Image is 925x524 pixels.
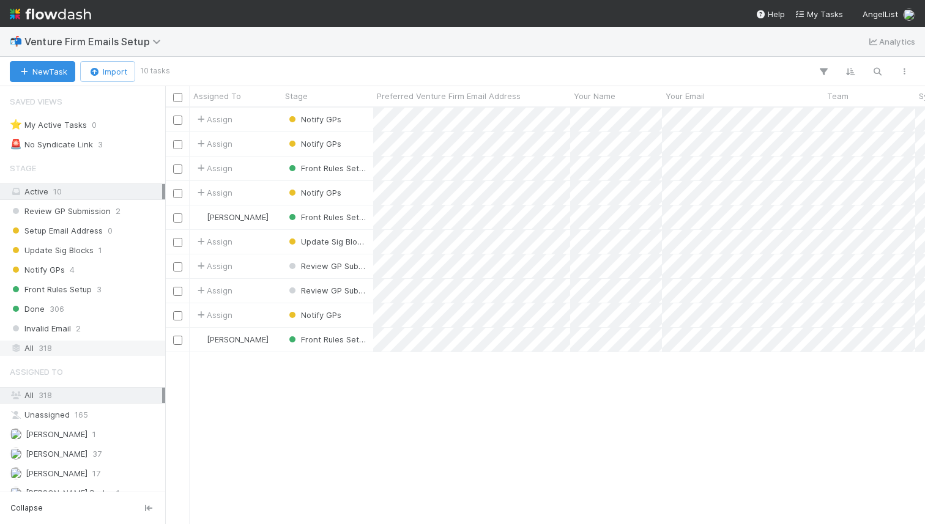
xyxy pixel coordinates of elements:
[98,243,102,258] span: 1
[285,90,308,102] span: Stage
[286,138,341,150] div: Notify GPs
[195,284,232,297] div: Assign
[10,139,22,149] span: 🚨
[286,186,341,199] div: Notify GPs
[286,139,341,149] span: Notify GPs
[10,407,162,423] div: Unassigned
[10,282,92,297] span: Front Rules Setup
[195,186,232,199] div: Assign
[75,407,88,423] span: 165
[195,162,232,174] div: Assign
[116,485,120,501] span: 1
[195,309,232,321] span: Assign
[39,341,52,356] span: 318
[286,162,367,174] div: Front Rules Setup
[286,163,368,173] span: Front Rules Setup
[92,446,102,462] span: 37
[286,188,341,197] span: Notify GPs
[173,213,182,223] input: Toggle Row Selected
[26,449,87,459] span: [PERSON_NAME]
[10,503,43,514] span: Collapse
[795,8,843,20] a: My Tasks
[98,137,103,152] span: 3
[10,184,162,199] div: Active
[795,9,843,19] span: My Tasks
[195,260,232,272] div: Assign
[26,468,87,478] span: [PERSON_NAME]
[92,466,100,481] span: 17
[10,388,162,403] div: All
[76,321,81,336] span: 2
[193,90,241,102] span: Assigned To
[195,212,205,222] img: avatar_f2899df2-d2b9-483b-a052-ca3b1db2e5e2.png
[286,114,341,124] span: Notify GPs
[286,286,387,295] span: Review GP Submission
[827,90,849,102] span: Team
[10,119,22,130] span: ⭐
[756,8,785,20] div: Help
[195,113,232,125] div: Assign
[195,235,232,248] div: Assign
[286,237,370,246] span: Update Sig Blocks
[173,336,182,345] input: Toggle Row Selected
[286,113,341,125] div: Notify GPs
[173,262,182,271] input: Toggle Row Selected
[574,90,615,102] span: Your Name
[26,429,87,439] span: [PERSON_NAME]
[10,4,91,24] img: logo-inverted-e16ddd16eac7371096b0.svg
[10,487,22,499] img: avatar_5f70d5aa-aee0-4934-b4c6-fe98e66e39e6.png
[173,93,182,102] input: Toggle All Rows Selected
[108,223,113,238] span: 0
[50,301,64,317] span: 306
[173,311,182,320] input: Toggle Row Selected
[10,89,62,114] span: Saved Views
[70,262,75,278] span: 4
[173,164,182,174] input: Toggle Row Selected
[10,428,22,440] img: avatar_60e5bba5-e4c9-4ca2-8b5c-d649d5645218.png
[286,309,341,321] div: Notify GPs
[903,9,915,21] img: avatar_0a9e60f7-03da-485c-bb15-a40c44fcec20.png
[10,156,36,180] span: Stage
[39,390,52,400] span: 318
[195,334,205,344] img: avatar_60e5bba5-e4c9-4ca2-8b5c-d649d5645218.png
[116,204,121,219] span: 2
[10,341,162,356] div: All
[10,262,65,278] span: Notify GPs
[26,488,111,498] span: [PERSON_NAME] Parks
[24,35,167,48] span: Venture Firm Emails Setup
[286,211,367,223] div: Front Rules Setup
[10,448,22,460] img: avatar_6cb813a7-f212-4ca3-9382-463c76e0b247.png
[10,223,103,238] span: Setup Email Address
[173,116,182,125] input: Toggle Row Selected
[10,243,94,258] span: Update Sig Blocks
[286,334,368,344] span: Front Rules Setup
[286,261,387,271] span: Review GP Submission
[10,61,75,82] button: NewTask
[173,140,182,149] input: Toggle Row Selected
[97,282,102,297] span: 3
[173,238,182,247] input: Toggle Row Selected
[10,36,22,46] span: 📬
[10,301,45,317] span: Done
[92,117,97,133] span: 0
[286,333,367,345] div: Front Rules Setup
[173,287,182,296] input: Toggle Row Selected
[10,360,63,384] span: Assigned To
[195,138,232,150] span: Assign
[286,284,367,297] div: Review GP Submission
[286,310,341,320] span: Notify GPs
[195,211,269,223] div: [PERSON_NAME]
[10,117,87,133] div: My Active Tasks
[10,467,22,479] img: avatar_4aa8e4fd-f2b7-45ba-a6a5-94a913ad1fe4.png
[207,212,269,222] span: [PERSON_NAME]
[53,186,62,196] span: 10
[10,321,71,336] span: Invalid Email
[207,334,269,344] span: [PERSON_NAME]
[10,204,111,219] span: Review GP Submission
[92,427,96,442] span: 1
[140,65,170,76] small: 10 tasks
[173,189,182,198] input: Toggle Row Selected
[377,90,521,102] span: Preferred Venture Firm Email Address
